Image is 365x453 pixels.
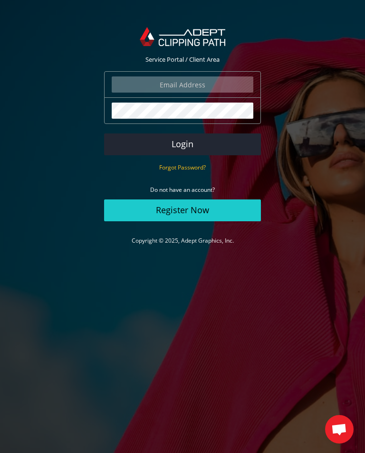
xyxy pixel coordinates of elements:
[104,199,261,221] a: Register Now
[325,415,354,444] a: פתח צ'אט
[132,236,234,245] a: Copyright © 2025, Adept Graphics, Inc.
[145,55,220,64] span: Service Portal / Client Area
[140,27,225,46] img: Adept Graphics
[112,76,253,93] input: Email Address
[104,133,261,155] button: Login
[150,186,215,194] small: Do not have an account?
[159,163,206,171] a: Forgot Password?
